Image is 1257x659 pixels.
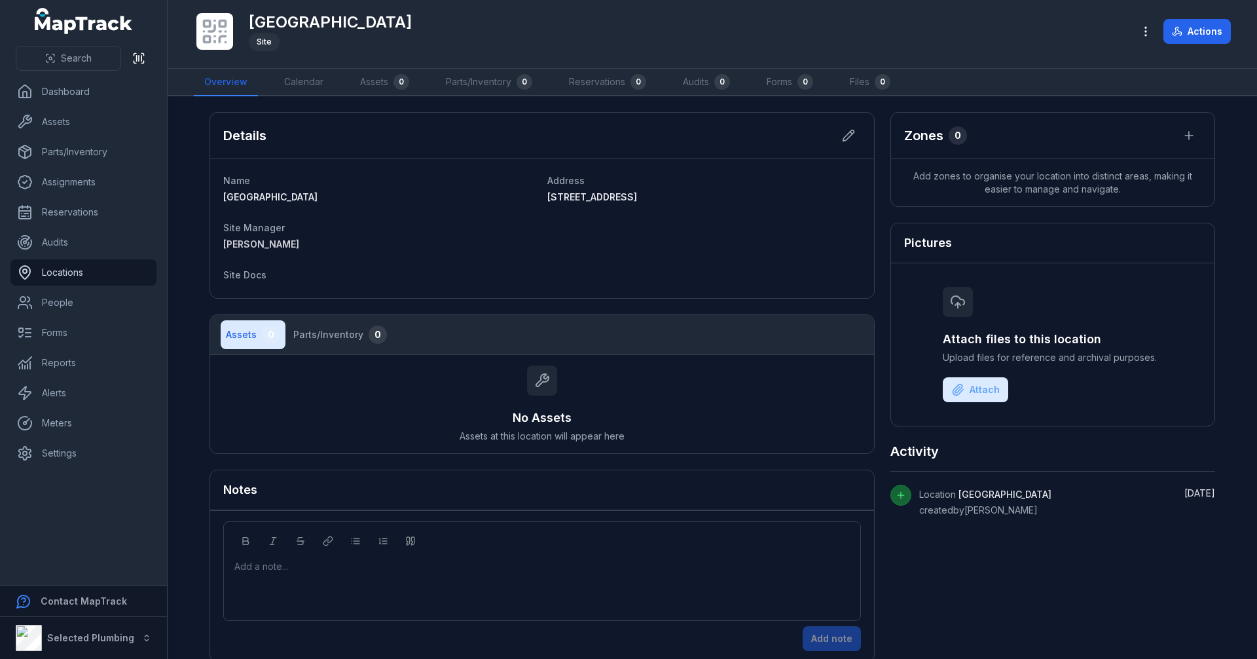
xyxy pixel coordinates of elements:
a: Assets [10,109,156,135]
div: 0 [949,126,967,145]
div: Site [249,33,280,51]
strong: Selected Plumbing [47,632,134,643]
a: Dashboard [10,79,156,105]
span: [GEOGRAPHIC_DATA] [958,489,1051,500]
h3: No Assets [513,409,572,427]
a: Forms [10,320,156,346]
div: 0 [875,74,890,90]
h2: Details [223,126,266,145]
span: [STREET_ADDRESS] [547,191,637,202]
a: MapTrack [35,8,133,34]
div: 0 [517,74,532,90]
span: Upload files for reference and archival purposes. [943,351,1163,364]
button: Search [16,46,121,71]
time: 10/15/2025, 7:48:02 AM [1184,487,1215,499]
a: Calendar [274,69,334,96]
a: Forms0 [756,69,824,96]
a: Files0 [839,69,901,96]
a: Assignments [10,169,156,195]
div: 0 [393,74,409,90]
span: Assets at this location will appear here [460,430,625,443]
span: [DATE] [1184,487,1215,499]
a: Audits [10,229,156,255]
a: Parts/Inventory0 [435,69,543,96]
span: Location created by [PERSON_NAME] [919,489,1051,516]
strong: Contact MapTrack [41,595,127,607]
div: 0 [262,326,280,344]
h2: Activity [890,442,939,461]
div: 0 [714,74,730,90]
div: 0 [797,74,813,90]
a: Assets0 [350,69,420,96]
div: 0 [369,326,387,344]
a: Locations [10,259,156,286]
span: Name [223,175,250,186]
span: Search [61,52,92,65]
h3: Pictures [904,234,952,252]
a: People [10,290,156,316]
a: Meters [10,410,156,436]
a: Reservations [10,199,156,225]
span: Address [547,175,585,186]
a: Reservations0 [558,69,657,96]
a: Settings [10,440,156,466]
a: Overview [194,69,258,96]
span: Site Manager [223,222,285,233]
span: [GEOGRAPHIC_DATA] [223,191,318,202]
span: Site Docs [223,269,266,280]
a: Alerts [10,380,156,406]
a: Parts/Inventory [10,139,156,165]
button: Assets0 [221,320,285,349]
span: Add zones to organise your location into distinct areas, making it easier to manage and navigate. [891,159,1214,206]
button: Parts/Inventory0 [288,320,392,349]
a: Reports [10,350,156,376]
a: [PERSON_NAME] [223,238,537,251]
div: 0 [630,74,646,90]
button: Actions [1163,19,1231,44]
h3: Attach files to this location [943,330,1163,348]
h2: Zones [904,126,943,145]
a: Audits0 [672,69,740,96]
h1: [GEOGRAPHIC_DATA] [249,12,412,33]
button: Attach [943,377,1008,402]
h3: Notes [223,481,257,499]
